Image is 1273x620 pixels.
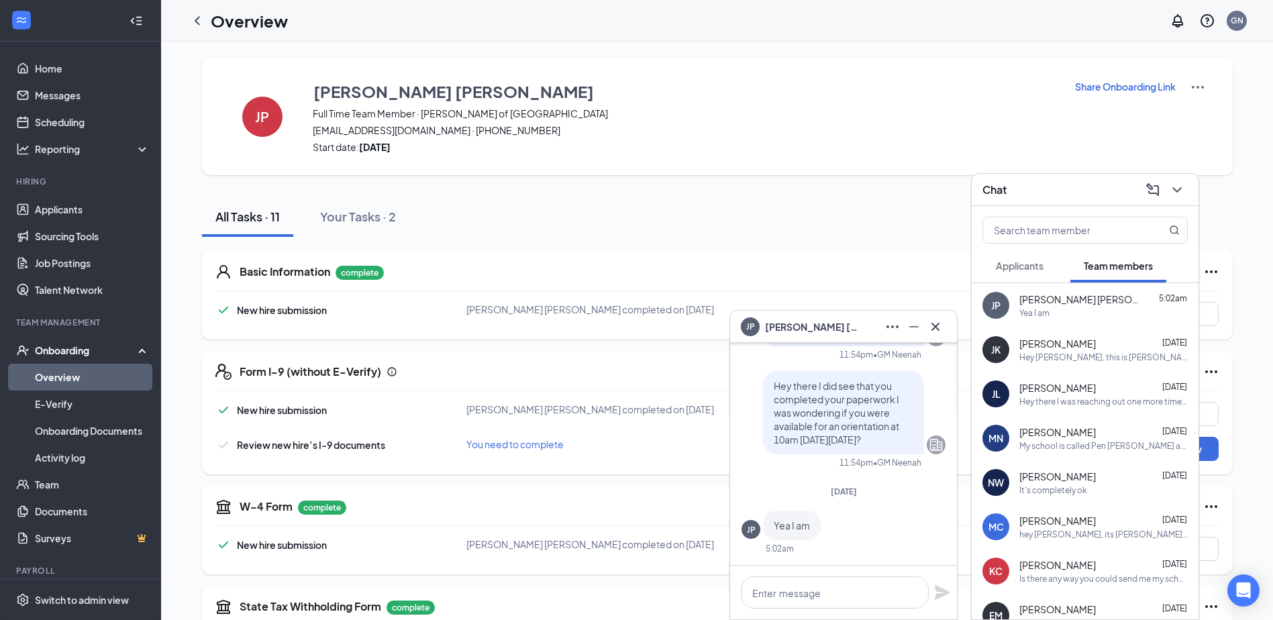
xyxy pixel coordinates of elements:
svg: Ellipses [1203,499,1219,515]
div: Payroll [16,565,147,576]
div: My school is called Pen [PERSON_NAME] and I'll need a large for both pants and shirts [1019,440,1188,452]
svg: Notifications [1170,13,1186,29]
a: Talent Network [35,276,150,303]
span: [PERSON_NAME] [PERSON_NAME] completed on [DATE] [466,403,714,415]
svg: Ellipses [1203,599,1219,615]
svg: TaxGovernmentIcon [215,599,232,615]
svg: Ellipses [1203,264,1219,280]
div: MN [988,431,1003,445]
svg: Checkmark [215,302,232,318]
svg: ChevronDown [1169,182,1185,198]
svg: TaxGovernmentIcon [215,499,232,515]
svg: Checkmark [215,537,232,553]
h4: JP [255,112,269,121]
div: JP [747,524,756,535]
a: E-Verify [35,391,150,417]
div: JL [992,387,1001,401]
span: [DATE] [1162,515,1187,525]
span: [DATE] [1162,470,1187,480]
span: [PERSON_NAME] [1019,558,1096,572]
div: 5:02am [766,543,794,554]
div: Switch to admin view [35,593,129,607]
p: complete [387,601,435,615]
svg: Company [928,437,944,453]
a: Job Postings [35,250,150,276]
span: New hire submission [237,404,327,416]
a: Sourcing Tools [35,223,150,250]
div: 11:54pm [839,349,873,360]
button: JP [229,79,296,154]
button: [PERSON_NAME] [PERSON_NAME] [313,79,1058,103]
span: Applicants [996,260,1043,272]
svg: Ellipses [884,319,901,335]
svg: Cross [927,319,944,335]
span: [DATE] [1162,603,1187,613]
div: KC [989,564,1003,578]
svg: Checkmark [215,402,232,418]
span: Team members [1084,260,1153,272]
p: complete [298,501,346,515]
a: Scheduling [35,109,150,136]
div: Hey [PERSON_NAME], this is [PERSON_NAME] the General Manager. It seems like there's a lot going o... [1019,352,1188,363]
a: Activity log [35,444,150,471]
span: [PERSON_NAME] [1019,381,1096,395]
span: [PERSON_NAME] [1019,470,1096,483]
svg: Minimize [906,319,922,335]
a: Applicants [35,196,150,223]
a: Messages [35,82,150,109]
svg: FormI9EVerifyIcon [215,364,232,380]
span: Hey there I did see that you completed your paperwork I was wondering if you were available for a... [774,380,899,446]
span: [PERSON_NAME] [1019,337,1096,350]
span: You need to complete [466,438,564,450]
div: Reporting [35,142,150,156]
span: • GM Neenah [873,349,921,360]
svg: Ellipses [1203,364,1219,380]
svg: Settings [16,593,30,607]
span: [PERSON_NAME] [PERSON_NAME] [765,319,859,334]
div: Open Intercom Messenger [1227,574,1260,607]
div: Yea I am [1019,307,1050,319]
span: [DATE] [1162,426,1187,436]
span: 5:02am [1159,293,1187,303]
a: Team [35,471,150,498]
span: Full Time Team Member · [PERSON_NAME] of [GEOGRAPHIC_DATA] [313,107,1058,120]
button: Cross [925,316,946,338]
svg: ChevronLeft [189,13,205,29]
span: • GM Neenah [873,457,921,468]
input: Search team member [983,217,1142,243]
p: Share Onboarding Link [1075,80,1176,93]
span: [PERSON_NAME] [1019,425,1096,439]
div: Your Tasks · 2 [320,208,396,225]
div: hey [PERSON_NAME], its [PERSON_NAME]. I'm scheduled at 7 [DATE] and in the office right now, I kn... [1019,529,1188,540]
span: [DATE] [1162,559,1187,569]
svg: Collapse [130,14,143,28]
h5: Form I-9 (without E-Verify) [240,364,381,379]
button: Ellipses [882,316,903,338]
h5: Basic Information [240,264,330,279]
svg: WorkstreamLogo [15,13,28,27]
p: complete [336,266,384,280]
div: All Tasks · 11 [215,208,280,225]
svg: Checkmark [215,437,232,453]
div: It's completely ok [1019,484,1087,496]
button: Minimize [903,316,925,338]
div: Hiring [16,176,147,187]
div: Hey there I was reaching out one more time about filling out your paperwork so I could start you ... [1019,396,1188,407]
a: Home [35,55,150,82]
div: Is there any way you could send me my schedule for this week over text again? My paper schedule w... [1019,573,1188,584]
span: [PERSON_NAME] [PERSON_NAME] completed on [DATE] [466,303,714,315]
strong: [DATE] [359,141,391,153]
a: SurveysCrown [35,525,150,552]
span: [PERSON_NAME] [PERSON_NAME] [1019,293,1140,306]
svg: User [215,264,232,280]
span: New hire submission [237,539,327,551]
span: [PERSON_NAME] [1019,514,1096,527]
span: [DATE] [1162,382,1187,392]
button: Share Onboarding Link [1074,79,1176,94]
svg: Plane [934,584,950,601]
span: [PERSON_NAME] [1019,603,1096,616]
button: ComposeMessage [1142,179,1164,201]
span: [DATE] [831,486,857,497]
